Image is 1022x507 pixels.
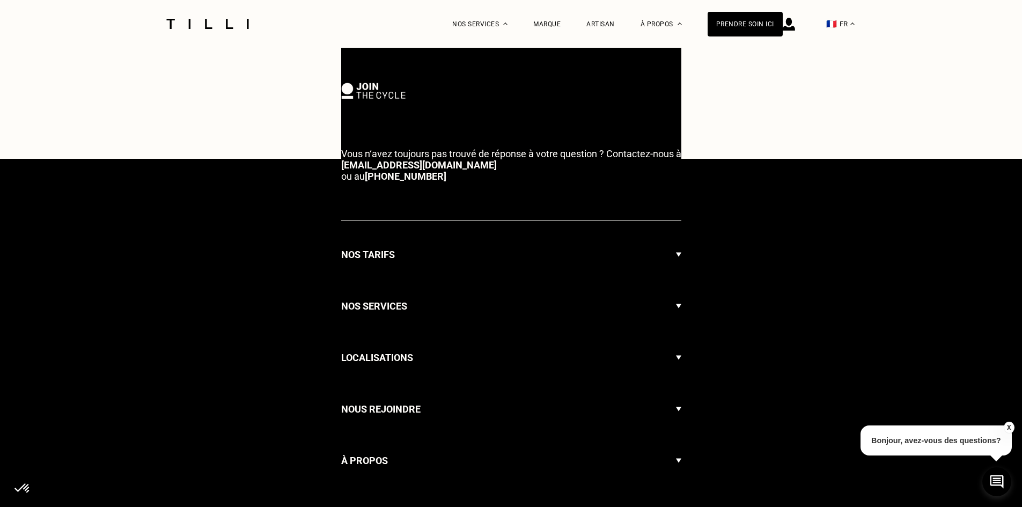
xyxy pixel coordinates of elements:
img: icône connexion [783,18,795,31]
img: Flèche menu déroulant [676,443,681,479]
img: Flèche menu déroulant [676,392,681,427]
a: [PHONE_NUMBER] [365,171,446,182]
img: Flèche menu déroulant [676,289,681,324]
h3: À propos [341,453,388,469]
button: X [1003,422,1014,433]
img: logo Join The Cycle [341,83,406,99]
h3: Localisations [341,350,413,366]
img: Flèche menu déroulant [676,237,681,273]
a: [EMAIL_ADDRESS][DOMAIN_NAME] [341,159,497,171]
img: Menu déroulant à propos [678,23,682,25]
p: Bonjour, avez-vous des questions? [861,425,1012,455]
a: Prendre soin ici [708,12,783,36]
span: Vous n‘avez toujours pas trouvé de réponse à votre question ? Contactez-nous à [341,148,681,159]
img: Menu déroulant [503,23,508,25]
img: Flèche menu déroulant [676,340,681,376]
p: ou au [341,148,681,182]
a: Artisan [586,20,615,28]
a: Marque [533,20,561,28]
img: Logo du service de couturière Tilli [163,19,253,29]
h3: Nos services [341,298,407,314]
span: 🇫🇷 [826,19,837,29]
h3: Nos tarifs [341,247,395,263]
h3: Nous rejoindre [341,401,421,417]
img: menu déroulant [850,23,855,25]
